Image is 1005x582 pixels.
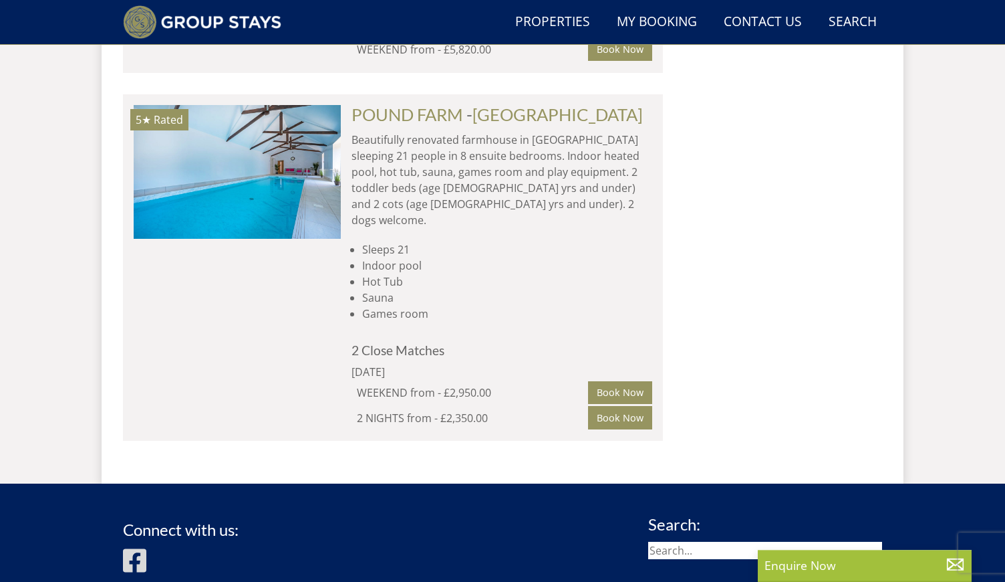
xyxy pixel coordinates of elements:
h3: Search: [648,516,882,533]
a: My Booking [611,7,702,37]
a: Search [823,7,882,37]
span: Rated [154,112,183,127]
a: Book Now [588,38,652,61]
a: Properties [510,7,595,37]
a: Contact Us [718,7,807,37]
div: WEEKEND from - £2,950.00 [357,385,588,401]
div: 2 NIGHTS from - £2,350.00 [357,410,588,426]
div: [DATE] [351,364,532,380]
p: Enquire Now [764,557,965,574]
span: POUND FARM has a 5 star rating under the Quality in Tourism Scheme [136,112,151,127]
img: pound-farm-somerset-large-group-accommodation-sleeping-13.original.jpg [134,105,341,239]
h4: 2 Close Matches [351,343,652,357]
img: Group Stays [123,5,281,39]
img: Facebook [123,547,146,574]
a: Book Now [588,406,652,429]
a: 5★ Rated [134,105,341,239]
li: Sauna [362,290,652,306]
span: - [466,104,643,124]
a: Book Now [588,381,652,404]
div: WEEKEND from - £5,820.00 [357,41,588,58]
li: Hot Tub [362,274,652,290]
h3: Connect with us: [123,521,239,539]
li: Sleeps 21 [362,241,652,258]
p: Beautifully renovated farmhouse in [GEOGRAPHIC_DATA] sleeping 21 people in 8 ensuite bedrooms. In... [351,132,652,228]
a: [GEOGRAPHIC_DATA] [472,104,643,124]
li: Games room [362,306,652,322]
input: Search... [648,542,882,559]
li: Indoor pool [362,258,652,274]
a: POUND FARM [351,104,463,124]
